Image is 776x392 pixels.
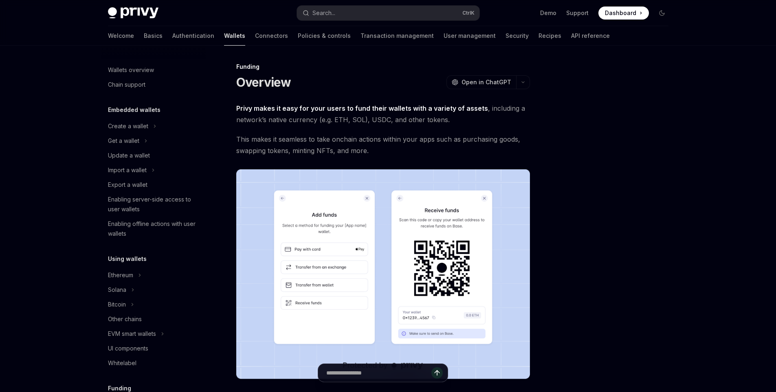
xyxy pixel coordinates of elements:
a: Policies & controls [298,26,351,46]
h1: Overview [236,75,291,90]
div: Create a wallet [108,121,148,131]
a: Security [506,26,529,46]
span: Ctrl K [462,10,475,16]
div: Enabling server-side access to user wallets [108,195,201,214]
div: Bitcoin [108,300,126,309]
div: Export a wallet [108,180,147,190]
div: Enabling offline actions with user wallets [108,219,201,239]
a: Basics [144,26,163,46]
a: Welcome [108,26,134,46]
a: Enabling server-side access to user wallets [101,192,206,217]
a: Wallets [224,26,245,46]
span: , including a network’s native currency (e.g. ETH, SOL), USDC, and other tokens. [236,103,530,125]
button: Toggle dark mode [655,7,668,20]
a: Chain support [101,77,206,92]
button: Search...CtrlK [297,6,479,20]
a: API reference [571,26,610,46]
a: Export a wallet [101,177,206,192]
div: Ethereum [108,270,133,280]
img: images/Funding.png [236,169,530,379]
a: UI components [101,341,206,356]
div: Whitelabel [108,358,136,368]
a: Enabling offline actions with user wallets [101,217,206,241]
a: Recipes [539,26,561,46]
a: Update a wallet [101,148,206,163]
a: Connectors [255,26,288,46]
div: Solana [108,285,126,295]
h5: Embedded wallets [108,105,160,115]
h5: Using wallets [108,254,147,264]
div: UI components [108,344,148,353]
a: Authentication [172,26,214,46]
a: Transaction management [361,26,434,46]
a: Dashboard [598,7,649,20]
button: Open in ChatGPT [446,75,516,89]
div: Chain support [108,80,145,90]
div: Search... [312,8,335,18]
span: Open in ChatGPT [462,78,511,86]
a: User management [444,26,496,46]
button: Send message [431,367,443,379]
span: This makes it seamless to take onchain actions within your apps such as purchasing goods, swappin... [236,134,530,156]
img: dark logo [108,7,158,19]
div: Wallets overview [108,65,154,75]
div: Other chains [108,314,142,324]
div: EVM smart wallets [108,329,156,339]
div: Get a wallet [108,136,139,146]
a: Whitelabel [101,356,206,370]
strong: Privy makes it easy for your users to fund their wallets with a variety of assets [236,104,488,112]
div: Import a wallet [108,165,147,175]
div: Update a wallet [108,151,150,160]
a: Other chains [101,312,206,326]
a: Demo [540,9,556,17]
a: Wallets overview [101,63,206,77]
a: Support [566,9,589,17]
span: Dashboard [605,9,636,17]
div: Funding [236,63,530,71]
